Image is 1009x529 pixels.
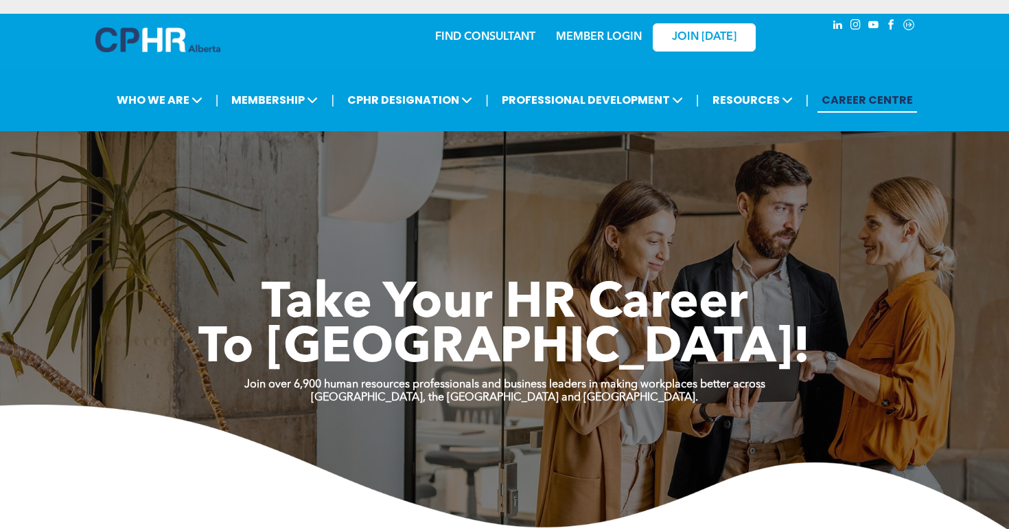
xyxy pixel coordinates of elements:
[244,379,765,390] strong: Join over 6,900 human resources professionals and business leaders in making workplaces better ac...
[556,32,642,43] a: MEMBER LOGIN
[866,17,881,36] a: youtube
[653,23,756,52] a: JOIN [DATE]
[331,86,334,114] li: |
[672,31,737,44] span: JOIN [DATE]
[901,17,916,36] a: Social network
[498,87,687,113] span: PROFESSIONAL DEVELOPMENT
[343,87,476,113] span: CPHR DESIGNATION
[485,86,489,114] li: |
[95,27,220,52] img: A blue and white logo for cp alberta
[708,87,797,113] span: RESOURCES
[216,86,219,114] li: |
[830,17,845,36] a: linkedin
[262,280,748,329] span: Take Your HR Career
[848,17,863,36] a: instagram
[696,86,699,114] li: |
[435,32,535,43] a: FIND CONSULTANT
[817,87,917,113] a: CAREER CENTRE
[198,324,811,374] span: To [GEOGRAPHIC_DATA]!
[311,392,698,403] strong: [GEOGRAPHIC_DATA], the [GEOGRAPHIC_DATA] and [GEOGRAPHIC_DATA].
[806,86,809,114] li: |
[883,17,898,36] a: facebook
[227,87,322,113] span: MEMBERSHIP
[113,87,207,113] span: WHO WE ARE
